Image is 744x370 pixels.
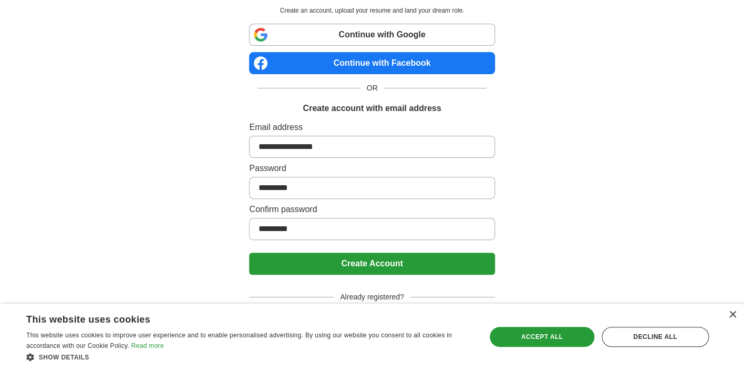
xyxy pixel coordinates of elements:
div: Show details [26,352,472,362]
p: Create an account, upload your resume and land your dream role. [251,6,492,15]
span: Already registered? [334,292,410,303]
a: Read more, opens a new window [131,342,164,349]
a: Continue with Facebook [249,52,494,74]
a: Continue with Google [249,24,494,46]
label: Confirm password [249,203,494,216]
div: This website uses cookies [26,310,446,326]
span: This website uses cookies to improve user experience and to enable personalised advertising. By u... [26,332,452,349]
span: Show details [39,354,89,361]
div: Decline all [602,327,709,347]
h1: Create account with email address [303,102,441,115]
div: Close [728,311,736,319]
div: Accept all [490,327,594,347]
span: OR [360,83,384,94]
label: Password [249,162,494,175]
button: Create Account [249,253,494,275]
label: Email address [249,121,494,134]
